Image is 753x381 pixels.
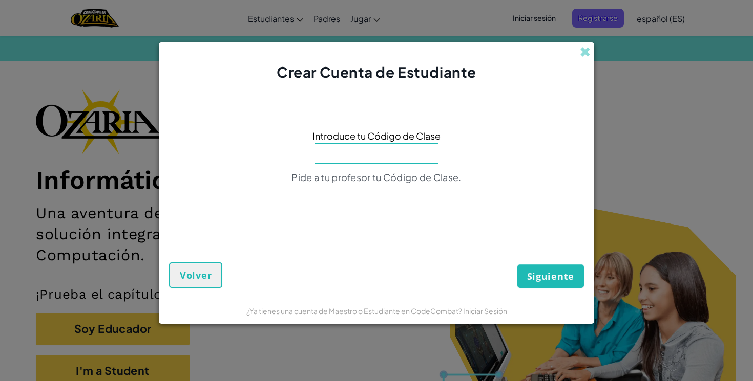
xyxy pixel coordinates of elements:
[246,306,463,316] span: ¿Ya tienes una cuenta de Maestro o Estudiante en CodeCombat?
[517,264,584,288] button: Siguiente
[277,63,476,81] span: Crear Cuenta de Estudiante
[169,262,222,288] button: Volver
[527,270,574,282] span: Siguiente
[312,128,441,143] span: Introduce tu Código de Clase
[463,306,507,316] a: Iniciar Sesión
[180,269,212,281] span: Volver
[291,171,461,183] span: Pide a tu profesor tu Código de Clase.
